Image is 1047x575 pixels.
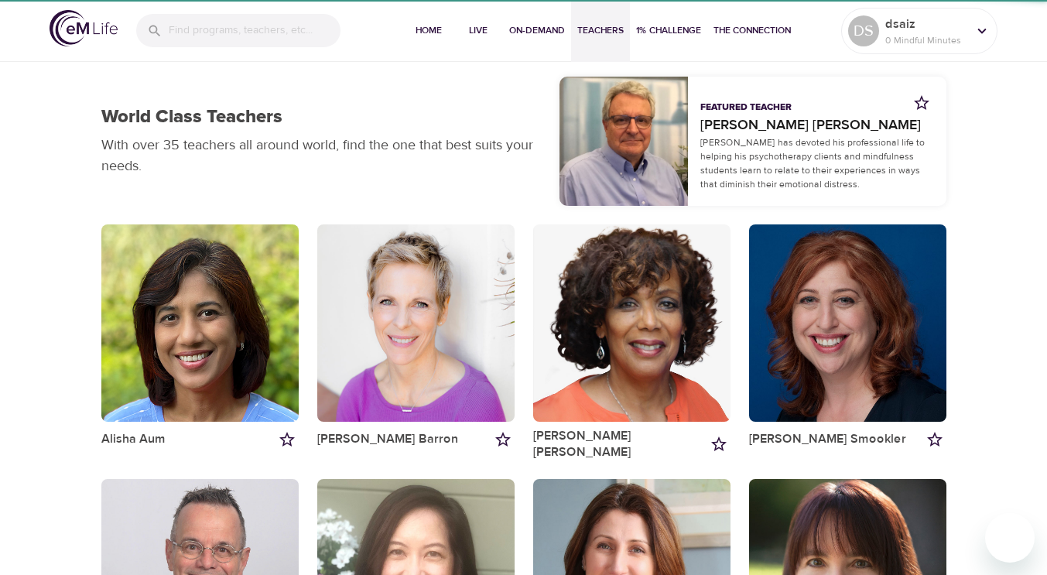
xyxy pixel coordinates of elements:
[577,22,624,39] span: Teachers
[910,91,933,115] button: Add to my favorites
[101,135,541,176] p: With over 35 teachers all around world, find the one that best suits your needs.
[491,428,515,451] button: Add to my favorites
[636,22,701,39] span: 1% Challenge
[885,33,967,47] p: 0 Mindful Minutes
[848,15,879,46] div: DS
[169,14,340,47] input: Find programs, teachers, etc...
[509,22,565,39] span: On-Demand
[985,513,1035,563] iframe: Button to launch messaging window
[275,428,299,451] button: Add to my favorites
[713,22,791,39] span: The Connection
[700,115,933,135] a: [PERSON_NAME] [PERSON_NAME]
[923,428,946,451] button: Add to my favorites
[101,431,166,447] a: Alisha Aum
[700,135,933,191] p: [PERSON_NAME] has devoted his professional life to helping his psychotherapy clients and mindfuln...
[460,22,497,39] span: Live
[749,431,906,447] a: [PERSON_NAME] Smookler
[707,433,731,456] button: Add to my favorites
[101,106,282,128] h1: World Class Teachers
[50,10,118,46] img: logo
[700,101,792,115] p: Featured Teacher
[410,22,447,39] span: Home
[885,15,967,33] p: dsaiz
[317,431,458,447] a: [PERSON_NAME] Barron
[533,428,707,461] a: [PERSON_NAME] [PERSON_NAME]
